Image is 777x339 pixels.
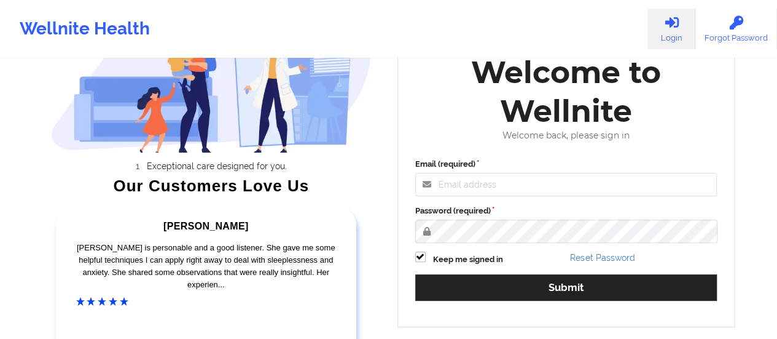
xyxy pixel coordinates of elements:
label: Password (required) [415,205,717,217]
a: Reset Password [570,253,634,263]
span: [PERSON_NAME] [163,221,248,231]
label: Keep me signed in [433,253,503,266]
div: Our Customers Love Us [51,180,372,192]
button: Submit [415,274,717,301]
a: Login [647,9,695,49]
a: Forgot Password [695,9,777,49]
label: Email (required) [415,158,717,170]
input: Email address [415,173,717,196]
li: Exceptional care designed for you. [62,161,372,171]
div: [PERSON_NAME] is personable and a good listener. She gave me some helpful techniques I can apply ... [76,242,337,291]
div: Welcome to Wellnite [407,53,726,130]
div: Welcome back, please sign in [407,130,726,141]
